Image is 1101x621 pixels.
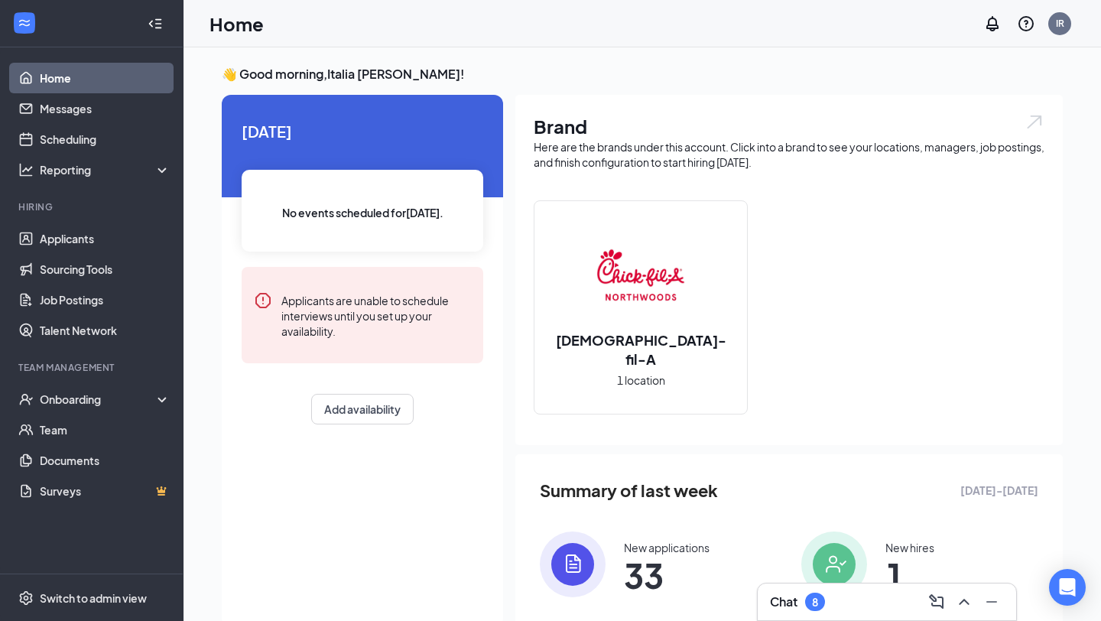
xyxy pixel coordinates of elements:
[979,590,1004,614] button: Minimize
[18,162,34,177] svg: Analysis
[40,415,171,445] a: Team
[592,226,690,324] img: Chick-fil-A
[1049,569,1086,606] div: Open Intercom Messenger
[282,204,443,221] span: No events scheduled for [DATE] .
[40,590,147,606] div: Switch to admin view
[955,593,973,611] svg: ChevronUp
[40,284,171,315] a: Job Postings
[40,315,171,346] a: Talent Network
[927,593,946,611] svg: ComposeMessage
[18,392,34,407] svg: UserCheck
[770,593,797,610] h3: Chat
[17,15,32,31] svg: WorkstreamLogo
[960,482,1038,499] span: [DATE] - [DATE]
[624,561,710,589] span: 33
[40,445,171,476] a: Documents
[40,476,171,506] a: SurveysCrown
[534,139,1044,170] div: Here are the brands under this account. Click into a brand to see your locations, managers, job p...
[40,93,171,124] a: Messages
[18,200,167,213] div: Hiring
[617,372,665,389] span: 1 location
[209,11,264,37] h1: Home
[885,561,934,589] span: 1
[40,392,158,407] div: Onboarding
[801,532,867,597] img: icon
[18,590,34,606] svg: Settings
[40,124,171,154] a: Scheduling
[534,330,747,369] h2: [DEMOGRAPHIC_DATA]-fil-A
[540,532,606,597] img: icon
[534,113,1044,139] h1: Brand
[254,291,272,310] svg: Error
[1056,17,1064,30] div: IR
[812,596,818,609] div: 8
[18,361,167,374] div: Team Management
[40,254,171,284] a: Sourcing Tools
[40,63,171,93] a: Home
[1017,15,1035,33] svg: QuestionInfo
[983,15,1002,33] svg: Notifications
[924,590,949,614] button: ComposeMessage
[982,593,1001,611] svg: Minimize
[1025,113,1044,131] img: open.6027fd2a22e1237b5b06.svg
[148,16,163,31] svg: Collapse
[311,394,414,424] button: Add availability
[40,223,171,254] a: Applicants
[624,540,710,555] div: New applications
[952,590,976,614] button: ChevronUp
[540,477,718,504] span: Summary of last week
[222,66,1063,83] h3: 👋 Good morning, Italia [PERSON_NAME] !
[281,291,471,339] div: Applicants are unable to schedule interviews until you set up your availability.
[885,540,934,555] div: New hires
[40,162,171,177] div: Reporting
[242,119,483,143] span: [DATE]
